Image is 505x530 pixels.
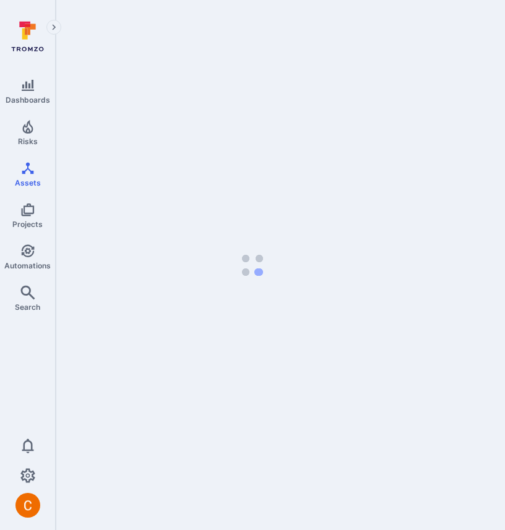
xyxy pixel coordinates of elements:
[6,95,50,105] span: Dashboards
[12,220,43,229] span: Projects
[15,493,40,518] img: ACg8ocJuq_DPPTkXyD9OlTnVLvDrpObecjcADscmEHLMiTyEnTELew=s96-c
[15,302,40,312] span: Search
[50,22,58,33] i: Expand navigation menu
[46,20,61,35] button: Expand navigation menu
[4,261,51,270] span: Automations
[15,178,41,187] span: Assets
[18,137,38,146] span: Risks
[15,493,40,518] div: Camilo Rivera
